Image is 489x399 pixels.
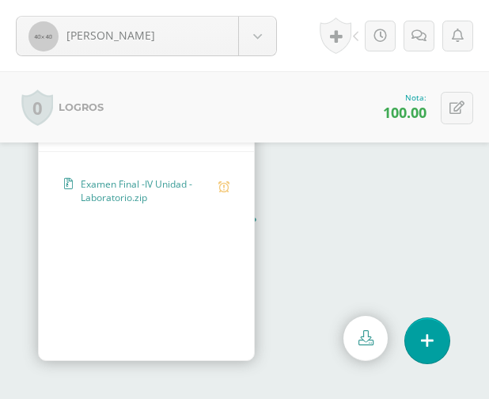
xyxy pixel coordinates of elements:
[383,103,426,122] span: 100.00
[66,28,155,43] span: [PERSON_NAME]
[28,21,59,51] img: 40x40
[383,92,426,103] div: Nota:
[59,72,104,143] label: Logros
[81,177,210,204] span: Examen Final -IV Unidad -Laboratorio.zip
[17,17,276,55] a: [PERSON_NAME]
[21,89,53,126] a: 0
